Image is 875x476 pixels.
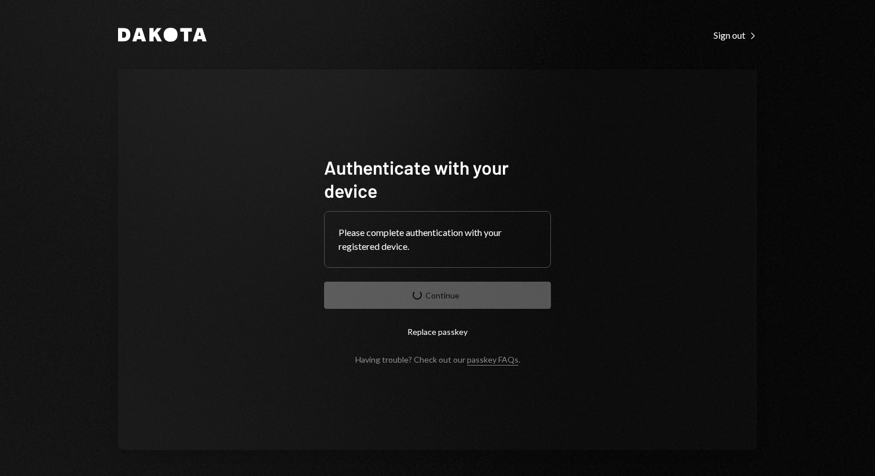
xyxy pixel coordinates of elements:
div: Please complete authentication with your registered device. [339,226,536,253]
div: Sign out [714,29,757,41]
a: passkey FAQs [467,355,519,366]
a: Sign out [714,28,757,41]
h1: Authenticate with your device [324,156,551,202]
button: Replace passkey [324,318,551,345]
div: Having trouble? Check out our . [355,355,520,364]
